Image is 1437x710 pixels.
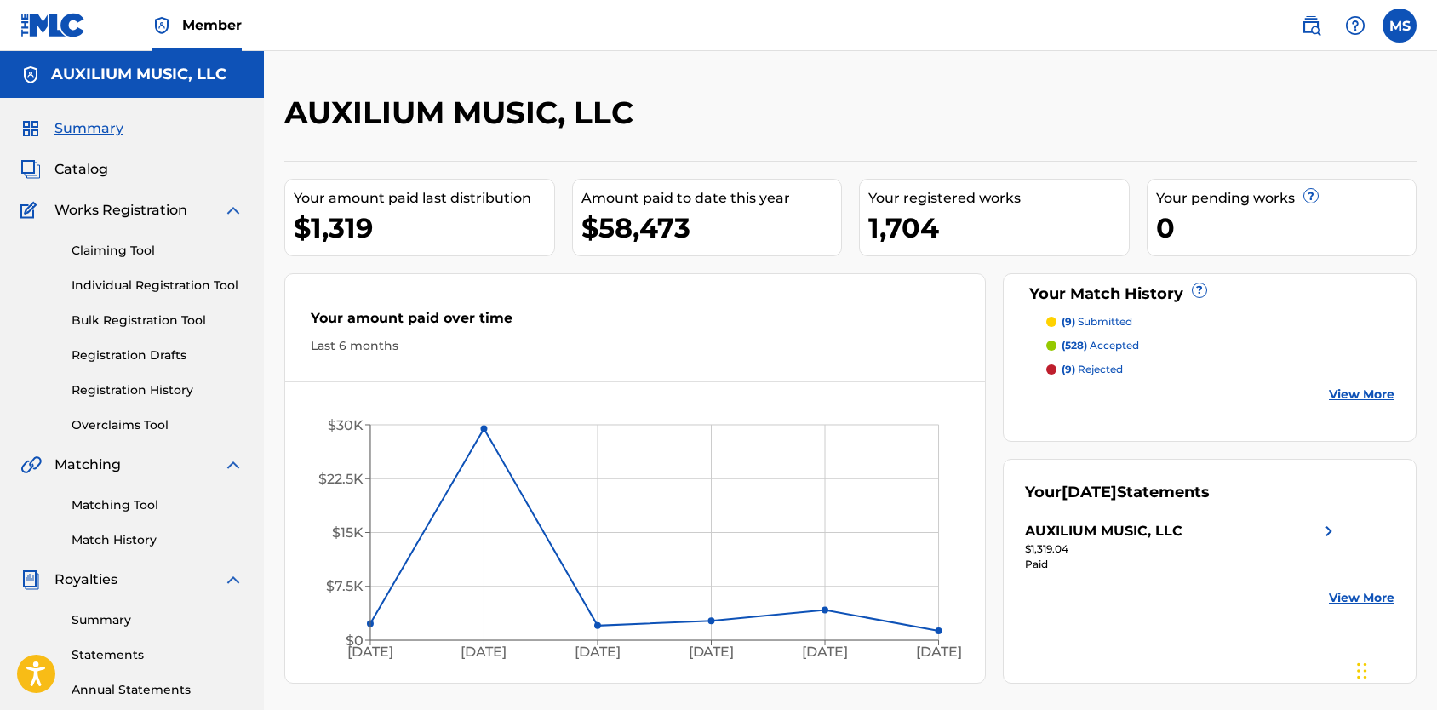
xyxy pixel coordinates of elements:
[1025,481,1210,504] div: Your Statements
[54,570,117,590] span: Royalties
[284,94,642,132] h2: AUXILIUM MUSIC, LLC
[72,346,243,364] a: Registration Drafts
[1025,541,1339,557] div: $1,319.04
[54,159,108,180] span: Catalog
[54,455,121,475] span: Matching
[1329,589,1394,607] a: View More
[72,381,243,399] a: Registration History
[72,416,243,434] a: Overclaims Tool
[461,644,507,661] tspan: [DATE]
[311,308,959,337] div: Your amount paid over time
[223,455,243,475] img: expand
[1046,314,1394,329] a: (9) submitted
[318,471,364,487] tspan: $22.5K
[51,65,226,84] h5: AUXILIUM MUSIC, LLC
[1025,283,1394,306] div: Your Match History
[20,570,41,590] img: Royalties
[294,209,554,247] div: $1,319
[20,13,86,37] img: MLC Logo
[689,644,735,661] tspan: [DATE]
[868,209,1129,247] div: 1,704
[581,209,842,247] div: $58,473
[72,277,243,295] a: Individual Registration Tool
[54,118,123,139] span: Summary
[20,159,41,180] img: Catalog
[54,200,187,220] span: Works Registration
[1062,483,1117,501] span: [DATE]
[1062,363,1075,375] span: (9)
[1193,283,1206,297] span: ?
[332,524,364,541] tspan: $15K
[20,65,41,85] img: Accounts
[328,417,364,433] tspan: $30K
[916,644,962,661] tspan: [DATE]
[20,455,42,475] img: Matching
[1062,315,1075,328] span: (9)
[20,200,43,220] img: Works Registration
[72,681,243,699] a: Annual Statements
[346,633,364,649] tspan: $0
[1357,645,1367,696] div: Drag
[223,570,243,590] img: expand
[1352,628,1437,710] iframe: Chat Widget
[72,646,243,664] a: Statements
[1025,521,1182,541] div: AUXILIUM MUSIC, LLC
[1383,9,1417,43] div: User Menu
[1156,209,1417,247] div: 0
[1046,338,1394,353] a: (528) accepted
[1062,362,1123,377] p: rejected
[1046,362,1394,377] a: (9) rejected
[1156,188,1417,209] div: Your pending works
[581,188,842,209] div: Amount paid to date this year
[1338,9,1372,43] div: Help
[223,200,243,220] img: expand
[868,188,1129,209] div: Your registered works
[294,188,554,209] div: Your amount paid last distribution
[72,611,243,629] a: Summary
[1025,557,1339,572] div: Paid
[1301,15,1321,36] img: search
[1062,314,1132,329] p: submitted
[1025,521,1339,572] a: AUXILIUM MUSIC, LLCright chevron icon$1,319.04Paid
[575,644,621,661] tspan: [DATE]
[20,118,41,139] img: Summary
[1062,339,1087,352] span: (528)
[1062,338,1139,353] p: accepted
[72,496,243,514] a: Matching Tool
[311,337,959,355] div: Last 6 months
[1329,386,1394,404] a: View More
[72,531,243,549] a: Match History
[182,15,242,35] span: Member
[1304,189,1318,203] span: ?
[802,644,848,661] tspan: [DATE]
[326,579,364,595] tspan: $7.5K
[347,644,393,661] tspan: [DATE]
[72,312,243,329] a: Bulk Registration Tool
[1319,521,1339,541] img: right chevron icon
[72,242,243,260] a: Claiming Tool
[1345,15,1365,36] img: help
[1390,449,1437,597] iframe: Resource Center
[20,159,108,180] a: CatalogCatalog
[20,118,123,139] a: SummarySummary
[1294,9,1328,43] a: Public Search
[152,15,172,36] img: Top Rightsholder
